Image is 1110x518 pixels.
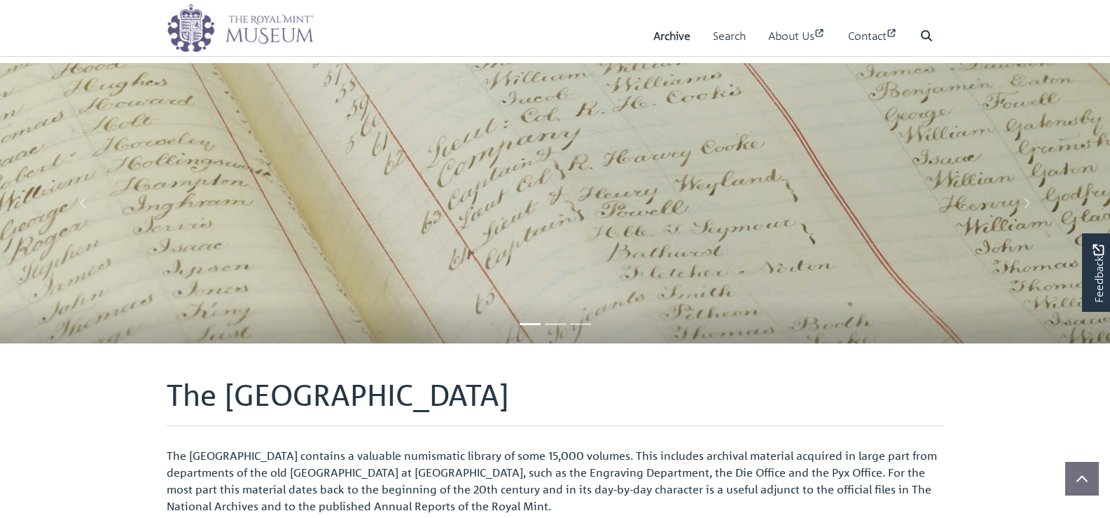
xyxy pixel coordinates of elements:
a: Move to next slideshow image [943,63,1110,343]
a: About Us [768,16,826,56]
button: Scroll to top [1065,462,1099,496]
a: Search [713,16,746,56]
p: The [GEOGRAPHIC_DATA] contains a valuable numismatic library of some 15,000 volumes. This include... [167,447,944,514]
a: Archive [653,16,691,56]
a: Contact [848,16,898,56]
img: logo_wide.png [167,4,314,53]
h1: The [GEOGRAPHIC_DATA] [167,377,944,426]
